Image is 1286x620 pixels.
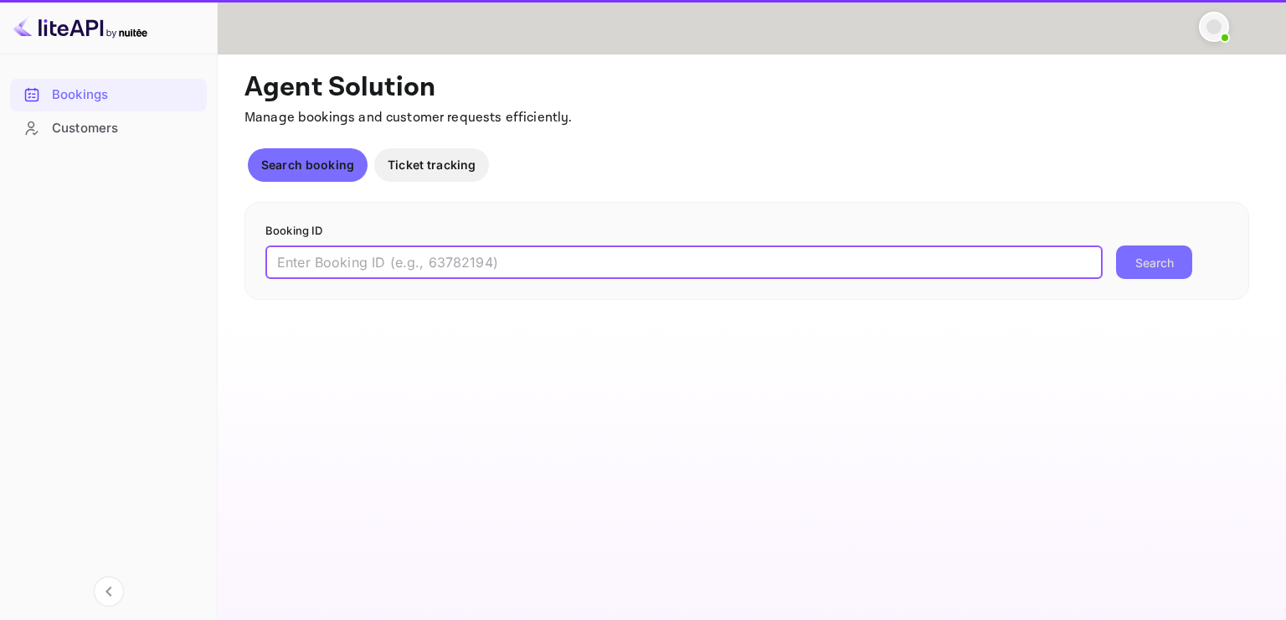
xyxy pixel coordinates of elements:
button: Search [1116,245,1192,279]
input: Enter Booking ID (e.g., 63782194) [265,245,1103,279]
div: Customers [10,112,207,145]
div: Bookings [10,79,207,111]
p: Ticket tracking [388,156,476,173]
a: Bookings [10,79,207,110]
img: LiteAPI logo [13,13,147,40]
a: Customers [10,112,207,143]
p: Booking ID [265,223,1228,240]
div: Bookings [52,85,198,105]
div: Customers [52,119,198,138]
p: Search booking [261,156,354,173]
p: Agent Solution [244,71,1256,105]
span: Manage bookings and customer requests efficiently. [244,109,573,127]
button: Collapse navigation [94,576,124,607]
